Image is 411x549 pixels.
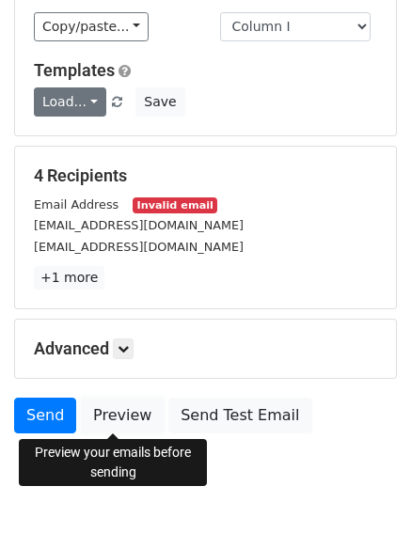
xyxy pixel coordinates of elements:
iframe: Chat Widget [317,459,411,549]
a: Load... [34,87,106,117]
small: Invalid email [133,197,217,213]
button: Save [135,87,184,117]
h5: Advanced [34,338,377,359]
small: [EMAIL_ADDRESS][DOMAIN_NAME] [34,240,244,254]
a: Send Test Email [168,398,311,433]
a: Templates [34,60,115,80]
h5: 4 Recipients [34,165,377,186]
a: +1 more [34,266,104,290]
a: Send [14,398,76,433]
div: Preview your emails before sending [19,439,207,486]
a: Copy/paste... [34,12,149,41]
small: [EMAIL_ADDRESS][DOMAIN_NAME] [34,218,244,232]
a: Preview [81,398,164,433]
small: Email Address [34,197,119,212]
